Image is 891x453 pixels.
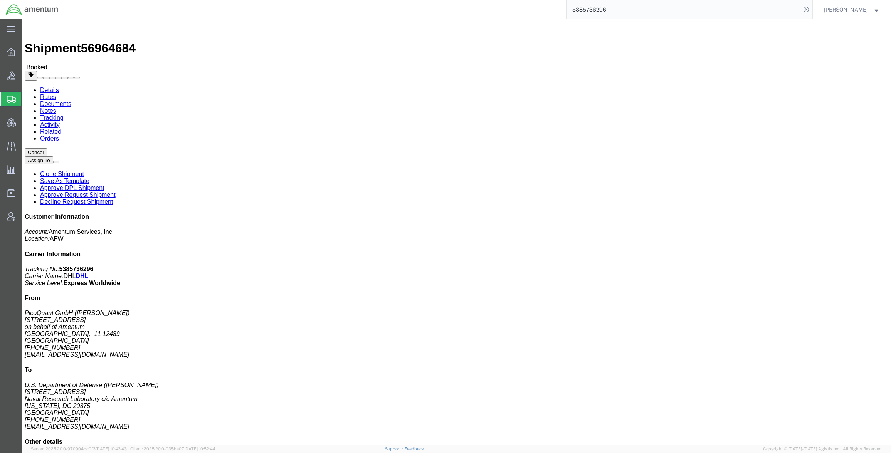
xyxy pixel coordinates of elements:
[22,19,891,445] iframe: FS Legacy Container
[824,5,868,14] span: Jason Champagne
[184,446,215,451] span: [DATE] 10:52:44
[5,4,59,15] img: logo
[130,446,215,451] span: Client: 2025.20.0-035ba07
[31,446,127,451] span: Server: 2025.20.0-970904bc0f3
[404,446,424,451] a: Feedback
[763,446,882,452] span: Copyright © [DATE]-[DATE] Agistix Inc., All Rights Reserved
[824,5,881,14] button: [PERSON_NAME]
[567,0,801,19] input: Search for shipment number, reference number
[96,446,127,451] span: [DATE] 10:43:43
[385,446,404,451] a: Support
